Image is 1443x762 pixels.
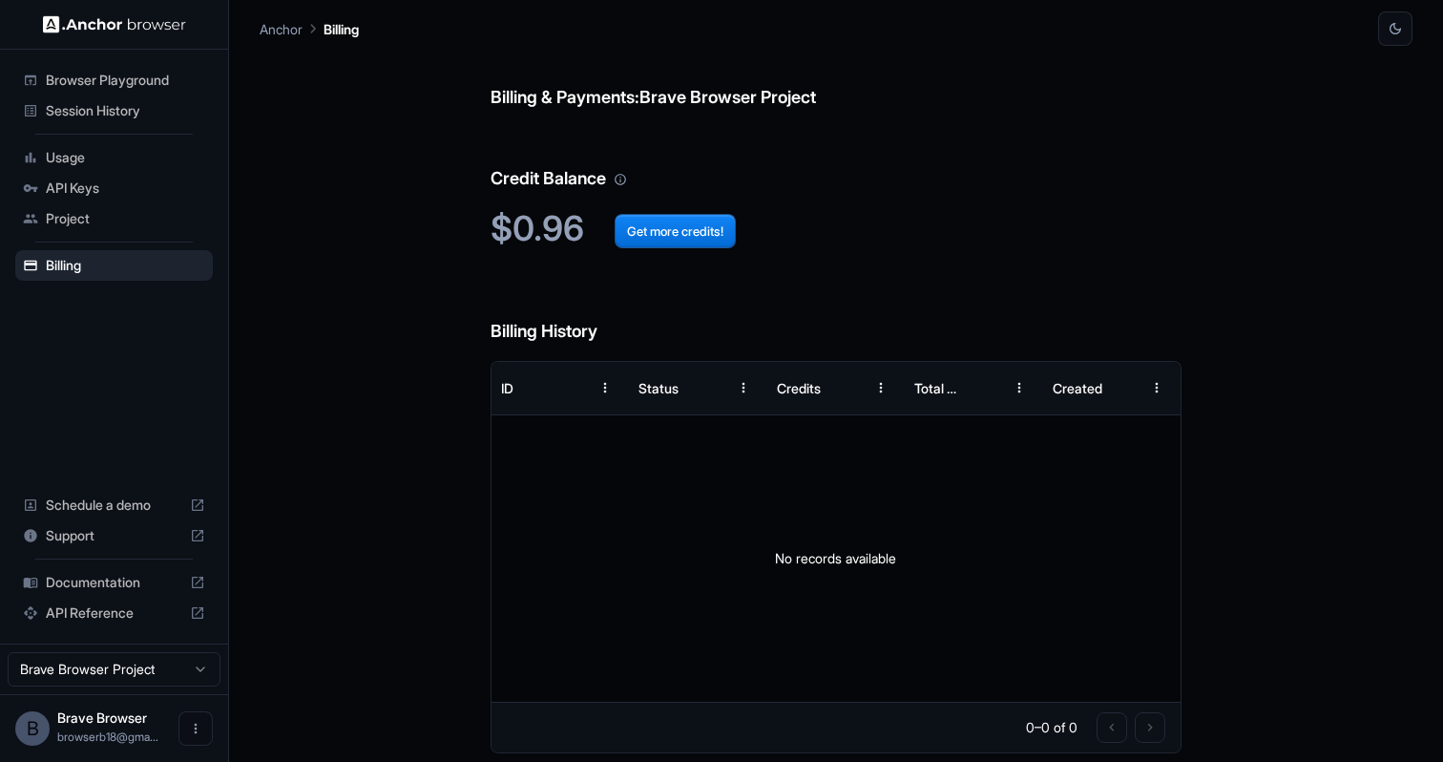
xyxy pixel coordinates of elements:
[1026,718,1077,737] p: 0–0 of 0
[491,415,1182,702] div: No records available
[15,250,213,281] div: Billing
[15,711,50,746] div: B
[57,709,147,726] span: Brave Browser
[501,380,513,396] div: ID
[57,730,158,744] span: browserb18@gmail.com
[46,496,182,515] span: Schedule a demo
[777,380,821,396] div: Credits
[46,101,205,120] span: Session History
[968,370,1002,405] button: Sort
[260,18,359,39] nav: breadcrumb
[491,280,1182,346] h6: Billing History
[46,179,205,198] span: API Keys
[43,15,186,33] img: Anchor Logo
[46,71,205,90] span: Browser Playground
[260,19,303,39] p: Anchor
[15,203,213,234] div: Project
[46,603,182,623] span: API Reference
[46,573,182,592] span: Documentation
[692,370,726,405] button: Sort
[15,65,213,95] div: Browser Playground
[491,208,1182,249] h2: $0.96
[638,380,679,396] div: Status
[15,490,213,520] div: Schedule a demo
[726,370,761,405] button: Menu
[491,46,1182,112] h6: Billing & Payments: Brave Browser Project
[178,711,213,746] button: Open menu
[324,19,359,39] p: Billing
[15,567,213,598] div: Documentation
[46,256,205,275] span: Billing
[15,598,213,628] div: API Reference
[15,173,213,203] div: API Keys
[15,95,213,126] div: Session History
[615,214,736,248] button: Get more credits!
[46,209,205,228] span: Project
[1002,370,1036,405] button: Menu
[1140,370,1174,405] button: Menu
[1105,370,1140,405] button: Sort
[829,370,864,405] button: Sort
[864,370,898,405] button: Menu
[914,380,966,396] div: Total Cost
[46,148,205,167] span: Usage
[46,526,182,545] span: Support
[15,520,213,551] div: Support
[614,173,627,186] svg: Your credit balance will be consumed as you use the API. Visit the usage page to view a breakdown...
[15,142,213,173] div: Usage
[554,370,588,405] button: Sort
[1053,380,1102,396] div: Created
[491,127,1182,193] h6: Credit Balance
[588,370,622,405] button: Menu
